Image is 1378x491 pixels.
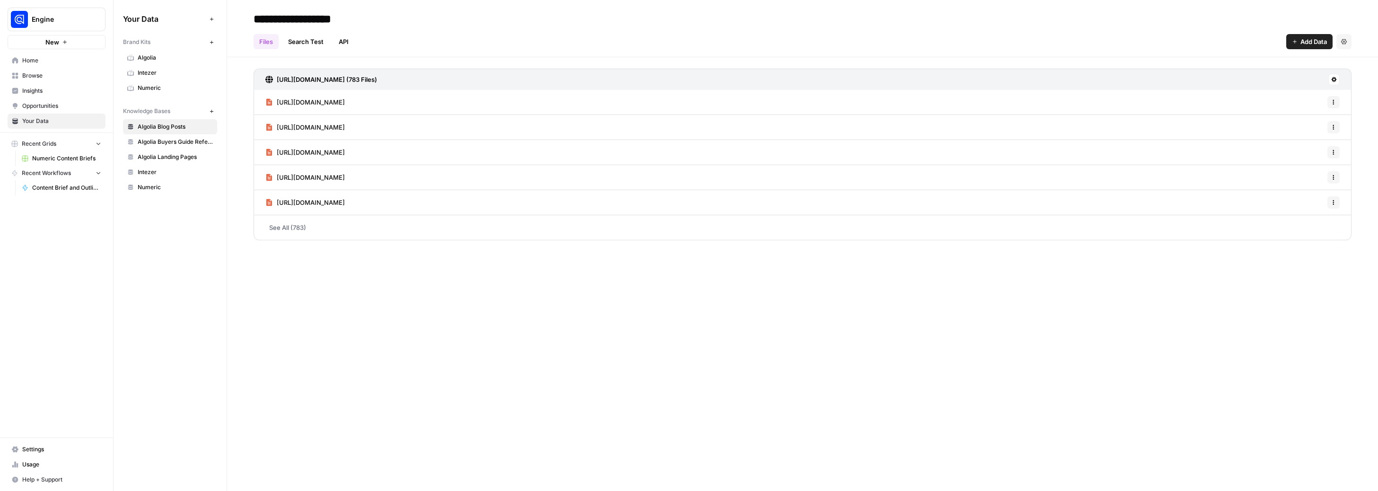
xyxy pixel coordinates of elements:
[123,38,150,46] span: Brand Kits
[8,442,105,457] a: Settings
[265,90,345,114] a: [URL][DOMAIN_NAME]
[138,153,213,161] span: Algolia Landing Pages
[22,140,56,148] span: Recent Grids
[138,168,213,176] span: Intezer
[123,50,217,65] a: Algolia
[8,166,105,180] button: Recent Workflows
[8,472,105,487] button: Help + Support
[123,134,217,149] a: Algolia Buyers Guide Reference
[32,184,101,192] span: Content Brief and Outline v3
[138,53,213,62] span: Algolia
[22,169,71,177] span: Recent Workflows
[123,119,217,134] a: Algolia Blog Posts
[123,80,217,96] a: Numeric
[282,34,329,49] a: Search Test
[123,165,217,180] a: Intezer
[123,65,217,80] a: Intezer
[123,13,206,25] span: Your Data
[8,35,105,49] button: New
[123,107,170,115] span: Knowledge Bases
[8,457,105,472] a: Usage
[265,190,345,215] a: [URL][DOMAIN_NAME]
[8,8,105,31] button: Workspace: Engine
[265,115,345,140] a: [URL][DOMAIN_NAME]
[254,215,1352,240] a: See All (783)
[265,140,345,165] a: [URL][DOMAIN_NAME]
[22,117,101,125] span: Your Data
[8,114,105,129] a: Your Data
[18,151,105,166] a: Numeric Content Briefs
[8,137,105,151] button: Recent Grids
[277,173,345,182] span: [URL][DOMAIN_NAME]
[32,15,89,24] span: Engine
[277,75,377,84] h3: [URL][DOMAIN_NAME] (783 Files)
[1300,37,1327,46] span: Add Data
[22,87,101,95] span: Insights
[11,11,28,28] img: Engine Logo
[254,34,279,49] a: Files
[8,98,105,114] a: Opportunities
[123,149,217,165] a: Algolia Landing Pages
[277,97,345,107] span: [URL][DOMAIN_NAME]
[8,68,105,83] a: Browse
[265,165,345,190] a: [URL][DOMAIN_NAME]
[138,84,213,92] span: Numeric
[22,71,101,80] span: Browse
[123,180,217,195] a: Numeric
[22,102,101,110] span: Opportunities
[22,460,101,469] span: Usage
[138,183,213,192] span: Numeric
[8,83,105,98] a: Insights
[265,69,377,90] a: [URL][DOMAIN_NAME] (783 Files)
[333,34,354,49] a: API
[138,123,213,131] span: Algolia Blog Posts
[18,180,105,195] a: Content Brief and Outline v3
[277,148,345,157] span: [URL][DOMAIN_NAME]
[22,475,101,484] span: Help + Support
[8,53,105,68] a: Home
[277,123,345,132] span: [URL][DOMAIN_NAME]
[22,56,101,65] span: Home
[45,37,59,47] span: New
[32,154,101,163] span: Numeric Content Briefs
[1286,34,1333,49] button: Add Data
[22,445,101,454] span: Settings
[277,198,345,207] span: [URL][DOMAIN_NAME]
[138,69,213,77] span: Intezer
[138,138,213,146] span: Algolia Buyers Guide Reference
